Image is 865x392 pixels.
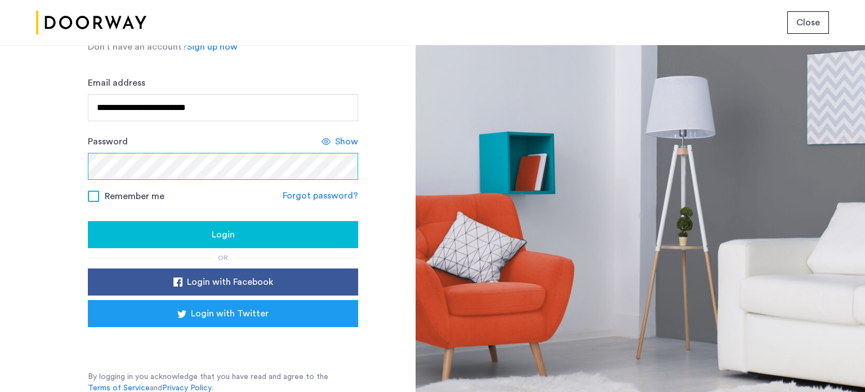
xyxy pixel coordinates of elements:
span: or [218,254,228,261]
span: Remember me [105,190,164,203]
iframe: To enrich screen reader interactions, please activate Accessibility in Grammarly extension settings [105,331,341,355]
button: button [88,221,358,248]
a: Forgot password? [283,189,358,202]
span: Login with Twitter [191,307,269,320]
label: Password [88,135,128,148]
button: button [88,300,358,327]
img: logo [36,2,146,44]
span: Login with Facebook [187,275,273,289]
a: Sign up now [187,40,238,54]
label: Email address [88,76,145,90]
button: button [787,11,829,34]
span: Login [212,228,235,241]
button: button [88,268,358,296]
span: Show [335,135,358,148]
span: Close [796,16,820,29]
span: Don’t have an account? [88,42,187,51]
